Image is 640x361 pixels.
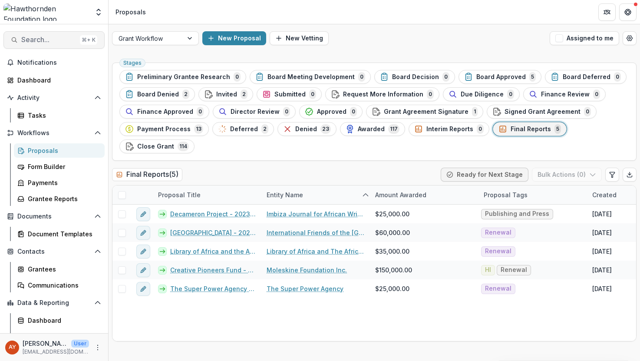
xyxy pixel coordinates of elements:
[14,176,105,190] a: Payments
[17,94,91,102] span: Activity
[17,129,91,137] span: Workflows
[170,228,256,237] a: [GEOGRAPHIC_DATA] - 2024 - 60,000
[28,265,98,274] div: Grantees
[541,91,590,98] span: Finance Review
[3,296,105,310] button: Open Data & Reporting
[14,313,105,328] a: Dashboard
[136,263,150,277] button: edit
[170,209,256,219] a: Decameron Project - 2023 - 25,000
[441,168,528,182] button: Ready for Next Stage
[137,108,193,116] span: Finance Approved
[212,122,274,136] button: Deferred2
[584,107,591,116] span: 0
[123,60,142,66] span: Stages
[234,72,241,82] span: 0
[426,126,473,133] span: Interim Reports
[299,105,363,119] button: Approved0
[153,185,261,204] div: Proposal Title
[112,168,182,181] h2: Final Reports ( 5 )
[14,227,105,241] a: Document Templates
[194,124,203,134] span: 13
[461,91,504,98] span: Due Diligence
[178,142,189,151] span: 114
[487,105,597,119] button: Signed Grant Agreement0
[340,122,405,136] button: Awarded117
[71,340,89,348] p: User
[182,89,189,99] span: 2
[137,91,179,98] span: Board Denied
[375,265,412,275] span: $150,000.00
[170,284,256,293] a: The Super Power Agency - 2024 - 25,000
[409,122,489,136] button: Interim Reports0
[325,87,439,101] button: Request More Information0
[587,190,622,199] div: Created
[320,124,331,134] span: 23
[92,3,105,21] button: Open entity switcher
[550,31,619,45] button: Assigned to me
[427,89,434,99] span: 0
[267,228,365,237] a: International Friends of the [GEOGRAPHIC_DATA]
[472,107,478,116] span: 1
[3,91,105,105] button: Open Activity
[267,73,355,81] span: Board Meeting Development
[505,108,581,116] span: Signed Grant Agreement
[563,73,610,81] span: Board Deferred
[295,126,317,133] span: Denied
[28,332,98,341] div: Data Report
[80,35,97,45] div: ⌘ + K
[270,31,329,45] button: New Vetting
[532,168,602,182] button: Bulk Actions (0)
[267,209,365,219] a: Imbiza Journal for African Writing
[614,72,621,82] span: 0
[137,143,174,150] span: Close Grant
[442,72,449,82] span: 0
[136,245,150,258] button: edit
[170,265,256,275] a: Creative Pioneers Fund - 2024 - 150,000
[3,31,105,49] button: Search...
[623,168,637,182] button: Export table data
[17,213,91,220] span: Documents
[216,91,237,98] span: Invited
[267,247,365,256] a: Library of Africa and The African Diaspora
[198,87,253,101] button: Invited2
[619,3,637,21] button: Get Help
[370,185,478,204] div: Amount Awarded
[358,126,385,133] span: Awarded
[14,108,105,123] a: Tasks
[9,344,16,350] div: Andreas Yuíza
[375,209,409,219] span: $25,000.00
[545,70,627,84] button: Board Deferred0
[3,73,105,87] a: Dashboard
[459,70,541,84] button: Board Approved5
[119,87,195,101] button: Board Denied2
[592,265,612,275] div: [DATE]
[119,139,195,153] button: Close Grant114
[523,87,606,101] button: Finance Review0
[3,126,105,140] button: Open Workflows
[478,190,533,199] div: Proposal Tags
[375,228,410,237] span: $60,000.00
[250,70,371,84] button: Board Meeting Development0
[14,159,105,174] a: Form Builder
[478,185,587,204] div: Proposal Tags
[375,284,409,293] span: $25,000.00
[14,143,105,158] a: Proposals
[3,245,105,258] button: Open Contacts
[119,105,209,119] button: Finance Approved0
[592,209,612,219] div: [DATE]
[529,72,536,82] span: 5
[17,248,91,255] span: Contacts
[28,194,98,203] div: Grantee Reports
[137,73,230,81] span: Preliminary Grantee Research
[28,146,98,155] div: Proposals
[476,73,526,81] span: Board Approved
[274,91,306,98] span: Submitted
[592,228,612,237] div: [DATE]
[605,168,619,182] button: Edit table settings
[388,124,399,134] span: 117
[598,3,616,21] button: Partners
[119,122,209,136] button: Payment Process13
[112,6,149,18] nav: breadcrumb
